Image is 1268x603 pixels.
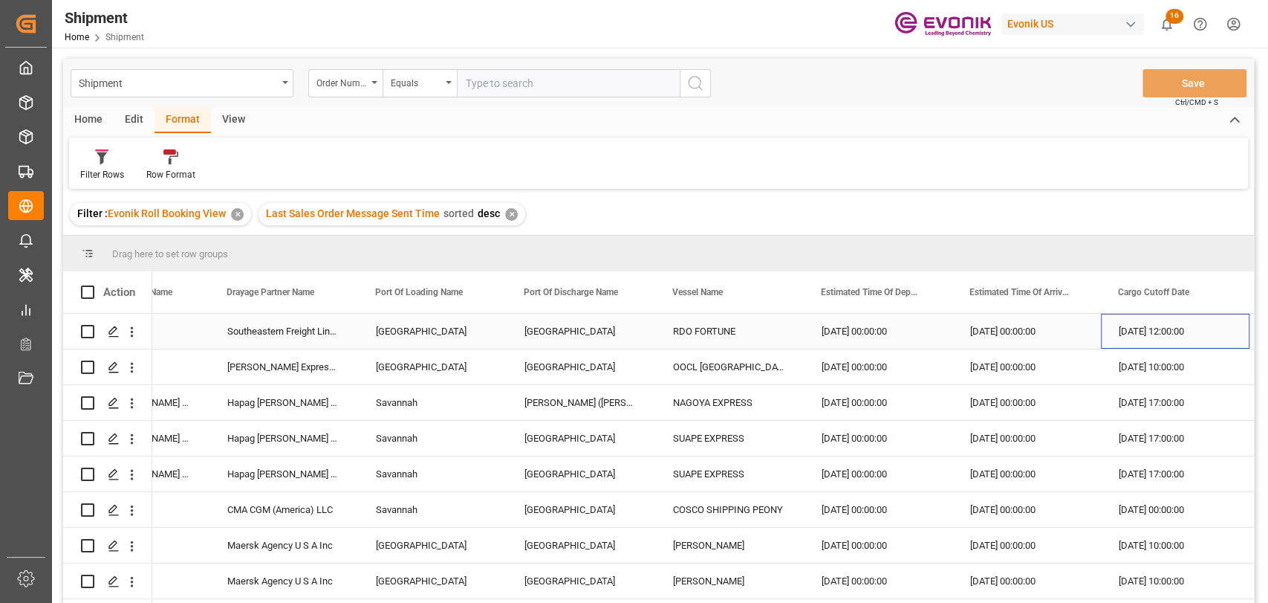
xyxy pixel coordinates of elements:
[108,207,226,219] span: Evonik Roll Booking View
[358,421,507,456] div: Savannah
[804,492,952,527] div: [DATE] 00:00:00
[655,385,804,420] div: NAGOYA EXPRESS
[507,457,655,491] div: [GEOGRAPHIC_DATA]
[952,421,1101,456] div: [DATE] 00:00:00
[507,564,655,599] div: [GEOGRAPHIC_DATA]
[63,564,152,599] div: Press SPACE to select this row.
[507,314,655,349] div: [GEOGRAPHIC_DATA]
[358,385,507,420] div: Savannah
[146,168,195,181] div: Row Format
[358,457,507,491] div: Savannah
[507,492,655,527] div: [GEOGRAPHIC_DATA]
[804,314,952,349] div: [DATE] 00:00:00
[1101,421,1249,456] div: [DATE] 17:00:00
[507,528,655,563] div: [GEOGRAPHIC_DATA]
[114,108,155,133] div: Edit
[1165,9,1183,24] span: 16
[63,421,152,457] div: Press SPACE to select this row.
[308,69,383,97] button: open menu
[227,287,314,297] span: Drayage Partner Name
[65,32,89,42] a: Home
[507,421,655,456] div: [GEOGRAPHIC_DATA]
[1142,69,1246,97] button: Save
[63,314,152,349] div: Press SPACE to select this row.
[209,528,358,563] div: Maersk Agency U S A Inc
[316,73,367,90] div: Order Number
[505,208,518,221] div: ✕
[1001,10,1150,38] button: Evonik US
[358,349,507,384] div: [GEOGRAPHIC_DATA]
[655,457,804,491] div: SUAPE EXPRESS
[1150,7,1183,41] button: show 16 new notifications
[375,287,463,297] span: Port Of Loading Name
[112,248,228,259] span: Drag here to set row groups
[655,349,804,384] div: OOCL [GEOGRAPHIC_DATA]
[443,207,474,219] span: sorted
[952,349,1101,384] div: [DATE] 00:00:00
[672,287,723,297] span: Vessel Name
[655,528,804,563] div: [PERSON_NAME]
[804,385,952,420] div: [DATE] 00:00:00
[952,457,1101,491] div: [DATE] 00:00:00
[358,528,507,563] div: [GEOGRAPHIC_DATA]
[821,287,920,297] span: Estimated Time Of Departure (ETD)
[655,421,804,456] div: SUAPE EXPRESS
[952,564,1101,599] div: [DATE] 00:00:00
[507,385,655,420] div: [PERSON_NAME] ([PERSON_NAME])
[71,69,293,97] button: open menu
[211,108,256,133] div: View
[1101,349,1249,384] div: [DATE] 10:00:00
[952,314,1101,349] div: [DATE] 00:00:00
[952,528,1101,563] div: [DATE] 00:00:00
[77,207,108,219] span: Filter :
[65,7,144,29] div: Shipment
[804,564,952,599] div: [DATE] 00:00:00
[358,564,507,599] div: [GEOGRAPHIC_DATA]
[63,528,152,564] div: Press SPACE to select this row.
[952,385,1101,420] div: [DATE] 00:00:00
[209,564,358,599] div: Maersk Agency U S A Inc
[63,349,152,385] div: Press SPACE to select this row.
[507,349,655,384] div: [GEOGRAPHIC_DATA]
[1175,97,1218,108] span: Ctrl/CMD + S
[1183,7,1217,41] button: Help Center
[63,108,114,133] div: Home
[391,73,441,90] div: Equals
[1101,385,1249,420] div: [DATE] 17:00:00
[103,286,135,299] div: Action
[655,564,804,599] div: [PERSON_NAME]
[80,168,124,181] div: Filter Rows
[1101,528,1249,563] div: [DATE] 10:00:00
[969,287,1069,297] span: Estimated Time Of Arrival (ETA)
[209,421,358,456] div: Hapag [PERSON_NAME] Americas LLC
[804,349,952,384] div: [DATE] 00:00:00
[209,349,358,384] div: [PERSON_NAME] Express Lines
[1101,492,1249,527] div: [DATE] 00:00:00
[655,492,804,527] div: COSCO SHIPPING PEONY
[155,108,211,133] div: Format
[358,492,507,527] div: Savannah
[209,385,358,420] div: Hapag [PERSON_NAME] Americas LLC
[804,421,952,456] div: [DATE] 00:00:00
[894,11,991,37] img: Evonik-brand-mark-Deep-Purple-RGB.jpeg_1700498283.jpeg
[63,385,152,421] div: Press SPACE to select this row.
[655,314,804,349] div: RDO FORTUNE
[1101,457,1249,491] div: [DATE] 17:00:00
[1118,287,1189,297] span: Cargo Cutoff Date
[804,528,952,563] div: [DATE] 00:00:00
[1101,314,1249,349] div: [DATE] 12:00:00
[63,457,152,492] div: Press SPACE to select this row.
[1101,564,1249,599] div: [DATE] 10:00:00
[1001,13,1144,35] div: Evonik US
[457,69,680,97] input: Type to search
[231,208,244,221] div: ✕
[952,492,1101,527] div: [DATE] 00:00:00
[804,457,952,491] div: [DATE] 00:00:00
[478,207,500,219] span: desc
[209,314,358,349] div: Southeastern Freight Lines, Inc.
[209,492,358,527] div: CMA CGM (America) LLC
[79,73,277,91] div: Shipment
[63,492,152,528] div: Press SPACE to select this row.
[383,69,457,97] button: open menu
[209,457,358,491] div: Hapag [PERSON_NAME] Americas LLC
